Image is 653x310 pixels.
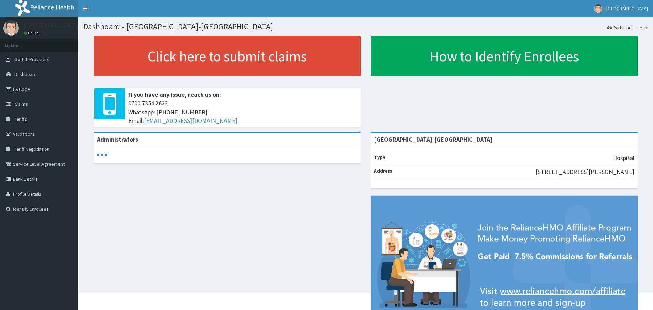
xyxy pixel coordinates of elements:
span: [GEOGRAPHIC_DATA] [606,5,648,12]
a: How to Identify Enrollees [371,36,638,76]
b: If you have any issue, reach us on: [128,91,221,98]
b: Address [374,168,392,174]
span: Dashboard [15,71,37,77]
span: Tariff Negotiation [15,146,49,152]
span: 0700 7354 2623 WhatsApp: [PHONE_NUMBER] Email: [128,99,357,125]
h1: Dashboard - [GEOGRAPHIC_DATA]-[GEOGRAPHIC_DATA] [83,22,648,31]
img: User Image [594,4,602,13]
b: Administrators [97,135,138,143]
b: Type [374,154,385,160]
strong: [GEOGRAPHIC_DATA]-[GEOGRAPHIC_DATA] [374,135,492,143]
p: [GEOGRAPHIC_DATA] [24,22,80,28]
span: Switch Providers [15,56,49,62]
p: [STREET_ADDRESS][PERSON_NAME] [536,167,634,176]
a: Click here to submit claims [94,36,361,76]
img: User Image [3,20,19,36]
svg: audio-loading [97,150,107,160]
a: Online [24,31,40,35]
p: Hospital [613,153,634,162]
a: Dashboard [607,25,633,30]
a: [EMAIL_ADDRESS][DOMAIN_NAME] [144,117,237,125]
span: Claims [15,101,28,107]
li: Here [633,25,648,30]
span: Tariffs [15,116,27,122]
